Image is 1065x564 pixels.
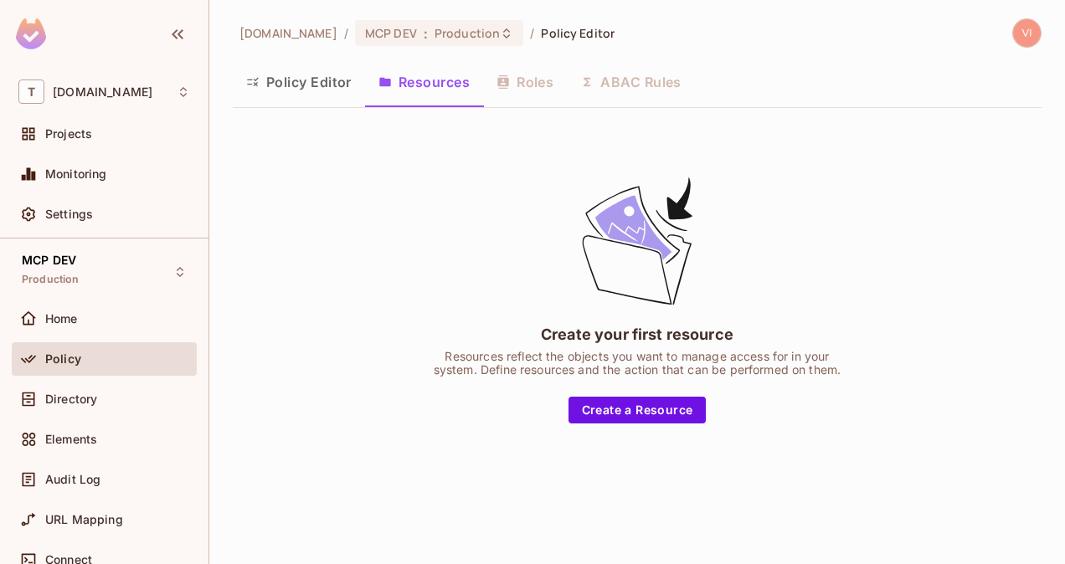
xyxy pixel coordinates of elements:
span: Settings [45,208,93,221]
img: SReyMgAAAABJRU5ErkJggg== [16,18,46,49]
span: Production [22,273,80,286]
span: T [18,79,44,104]
img: vijay.chirivolu1@t-mobile.com [1013,19,1041,47]
span: Monitoring [45,167,107,181]
span: Home [45,312,78,326]
li: / [530,25,534,41]
span: Workspace: t-mobile.com [53,85,152,99]
span: Policy Editor [541,25,615,41]
span: Policy [45,352,81,366]
span: Directory [45,392,97,406]
li: / [344,25,348,41]
span: Projects [45,127,92,141]
div: Create your first resource [541,324,733,345]
span: MCP DEV [22,254,76,267]
button: Resources [365,61,483,103]
span: the active workspace [239,25,337,41]
span: Elements [45,433,97,446]
span: : [423,27,429,40]
button: Create a Resource [569,397,707,423]
span: MCP DEV [365,25,417,41]
span: Production [435,25,500,41]
div: Resources reflect the objects you want to manage access for in your system. Define resources and ... [428,350,846,377]
button: Policy Editor [233,61,365,103]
